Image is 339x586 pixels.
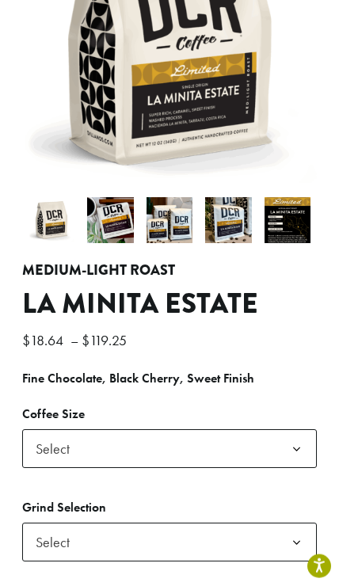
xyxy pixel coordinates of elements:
[22,523,317,561] span: Select
[29,433,86,464] span: Select
[147,197,192,243] img: La Minita Estate - Image 3
[29,197,74,243] img: La Minita Estate
[82,331,90,349] span: $
[87,197,133,243] img: La Minita Estate - Image 2
[22,331,67,349] bdi: 18.64
[22,403,317,426] label: Coffee Size
[29,527,86,557] span: Select
[265,197,310,243] img: La Minita Estate - Image 5
[70,331,78,349] span: –
[22,331,30,349] span: $
[82,331,131,349] bdi: 119.25
[205,197,251,243] img: La Minita Estate - Image 4
[22,370,254,386] b: Fine Chocolate, Black Cherry, Sweet Finish
[22,287,317,321] h1: La Minita Estate
[22,497,317,519] label: Grind Selection
[22,262,317,280] h4: Medium-Light Roast
[22,429,317,468] span: Select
